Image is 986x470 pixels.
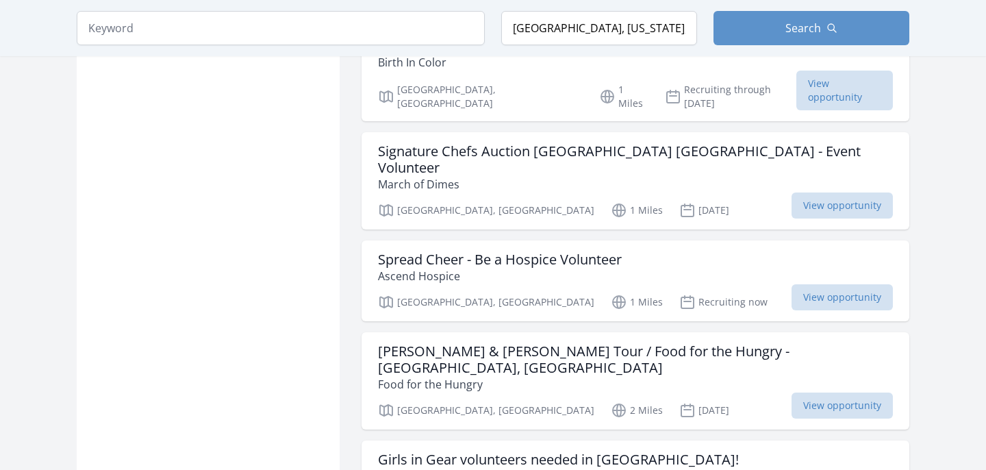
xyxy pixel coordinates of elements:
[362,27,909,121] a: Flexible Graphic Design Support for Birth In Color Birth In Color [GEOGRAPHIC_DATA], [GEOGRAPHIC_...
[611,294,663,310] p: 1 Miles
[378,294,594,310] p: [GEOGRAPHIC_DATA], [GEOGRAPHIC_DATA]
[378,143,893,176] h3: Signature Chefs Auction [GEOGRAPHIC_DATA] [GEOGRAPHIC_DATA] - Event Volunteer
[77,11,485,45] input: Keyword
[785,20,821,36] span: Search
[378,54,690,71] p: Birth In Color
[378,176,893,193] p: March of Dimes
[378,202,594,219] p: [GEOGRAPHIC_DATA], [GEOGRAPHIC_DATA]
[599,83,648,110] p: 1 Miles
[796,71,893,110] span: View opportunity
[362,240,909,321] a: Spread Cheer - Be a Hospice Volunteer Ascend Hospice [GEOGRAPHIC_DATA], [GEOGRAPHIC_DATA] 1 Miles...
[378,268,622,284] p: Ascend Hospice
[378,452,739,468] h3: Girls in Gear volunteers needed in [GEOGRAPHIC_DATA]!
[378,83,583,110] p: [GEOGRAPHIC_DATA], [GEOGRAPHIC_DATA]
[611,402,663,419] p: 2 Miles
[378,402,594,419] p: [GEOGRAPHIC_DATA], [GEOGRAPHIC_DATA]
[501,11,697,45] input: Location
[665,83,797,110] p: Recruiting through [DATE]
[679,402,729,419] p: [DATE]
[792,284,893,310] span: View opportunity
[611,202,663,219] p: 1 Miles
[679,294,768,310] p: Recruiting now
[378,376,893,393] p: Food for the Hungry
[792,193,893,219] span: View opportunity
[362,332,909,430] a: [PERSON_NAME] & [PERSON_NAME] Tour / Food for the Hungry - [GEOGRAPHIC_DATA], [GEOGRAPHIC_DATA] F...
[713,11,909,45] button: Search
[378,343,893,376] h3: [PERSON_NAME] & [PERSON_NAME] Tour / Food for the Hungry - [GEOGRAPHIC_DATA], [GEOGRAPHIC_DATA]
[679,202,729,219] p: [DATE]
[792,393,893,419] span: View opportunity
[362,132,909,230] a: Signature Chefs Auction [GEOGRAPHIC_DATA] [GEOGRAPHIC_DATA] - Event Volunteer March of Dimes [GEO...
[378,251,622,268] h3: Spread Cheer - Be a Hospice Volunteer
